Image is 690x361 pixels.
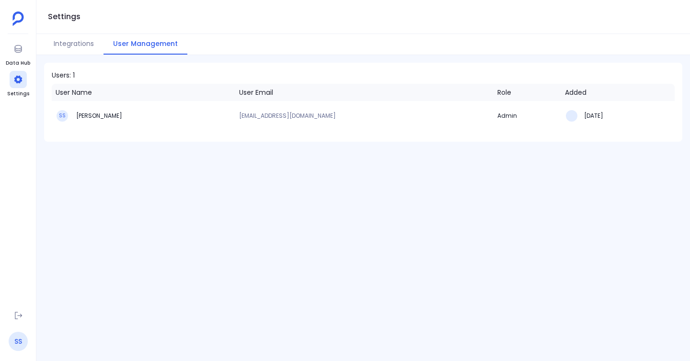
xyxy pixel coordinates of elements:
p: [EMAIL_ADDRESS][DOMAIN_NAME] [239,113,490,119]
div: Role [497,88,511,97]
p: SS [59,113,66,119]
button: Integrations [44,34,103,55]
div: Added [565,88,586,97]
a: SS [9,332,28,351]
div: User Email [239,88,273,97]
img: petavue logo [12,11,24,26]
h3: [DATE] [584,112,603,120]
span: Data Hub [6,59,30,67]
p: Users: 1 [52,70,75,80]
td: Admin [494,101,561,130]
a: Data Hub [6,40,30,67]
div: User Name [56,88,92,97]
button: User Management [103,34,187,55]
h3: [PERSON_NAME] [75,112,122,120]
span: Settings [7,90,29,98]
a: Settings [7,71,29,98]
h1: Settings [48,10,80,23]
